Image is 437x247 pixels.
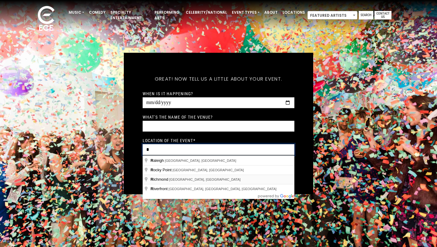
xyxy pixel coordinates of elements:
h5: Great! Now tell us a little about your event. [143,68,294,90]
a: Search [359,11,373,19]
label: When is it happening? [143,91,193,96]
span: [GEOGRAPHIC_DATA], [GEOGRAPHIC_DATA] [172,168,244,172]
a: Celebrity/National [183,7,229,18]
span: R [151,177,153,182]
a: Locations [280,7,307,18]
span: [GEOGRAPHIC_DATA], [GEOGRAPHIC_DATA], [GEOGRAPHIC_DATA] [168,187,276,191]
a: Comedy [86,7,108,18]
span: Featured Artists [307,11,357,19]
span: [GEOGRAPHIC_DATA], [GEOGRAPHIC_DATA] [165,159,236,162]
a: Event Types [229,7,262,18]
label: Location of the event [143,138,195,143]
a: Contact Us [374,11,391,19]
span: R [151,158,153,163]
span: Featured Artists [308,11,357,20]
img: ece_new_logo_whitev2-1.png [31,4,61,34]
a: Performing Arts [152,7,183,23]
span: R [151,168,153,172]
a: Specialty Entertainment [108,7,152,23]
span: ocky Point [151,168,172,172]
a: About [262,7,280,18]
span: iverfront [151,186,168,191]
span: ichmond [151,177,169,182]
span: [GEOGRAPHIC_DATA], [GEOGRAPHIC_DATA] [169,178,241,181]
a: Music [66,7,86,18]
span: aleigh [151,158,165,163]
label: What's the name of the venue? [143,114,213,120]
span: R [151,186,153,191]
